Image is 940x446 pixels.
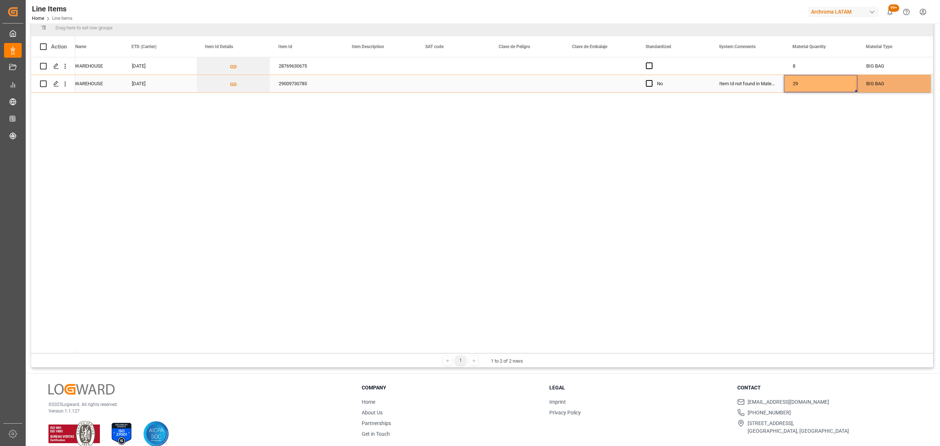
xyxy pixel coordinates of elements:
[748,409,791,417] span: [PHONE_NUMBER]
[270,75,343,92] div: 29009730785
[888,4,899,12] span: 99+
[48,401,343,408] p: © 2025 Logward. All rights reserved.
[456,356,465,365] div: 1
[362,431,390,437] a: Get in Touch
[499,44,530,49] span: Clave de Peligro
[55,25,113,30] span: Drag here to set row groups
[882,4,898,20] button: show 100 new notifications
[898,4,915,20] button: Help Center
[784,57,857,75] div: 8
[549,410,581,416] a: Privacy Policy
[748,398,829,406] span: [EMAIL_ADDRESS][DOMAIN_NAME]
[657,75,702,92] div: No
[808,5,882,19] button: Archroma LATAM
[866,44,892,49] span: Material Type
[50,75,123,92] div: COLON WAREHOUSE
[362,410,383,416] a: About Us
[48,408,343,414] p: Version 1.1.127
[425,44,444,49] span: SAT code
[205,44,233,49] span: Item Id Details
[866,58,922,75] div: BIG BAG
[866,75,922,92] div: BIG BAG
[572,44,607,49] span: Clave de Embalaje
[549,399,566,405] a: Imprint
[123,75,196,92] div: [DATE]
[50,57,123,75] div: COLON WAREHOUSE
[278,44,292,49] span: Item Id
[748,420,849,435] span: [STREET_ADDRESS], [GEOGRAPHIC_DATA], [GEOGRAPHIC_DATA]
[362,420,391,426] a: Partnerships
[549,384,728,392] h3: Legal
[792,44,826,49] span: Material Quantity
[491,357,523,365] div: 1 to 2 of 2 rows
[737,384,916,392] h3: Contact
[123,57,196,75] div: [DATE]
[362,384,540,392] h3: Company
[711,75,784,92] div: Item Id not found in Materials
[31,57,75,75] div: Press SPACE to select this row.
[719,44,756,49] span: System Comments
[362,399,375,405] a: Home
[31,75,75,93] div: Press SPACE to select this row.
[32,16,44,21] a: Home
[352,44,384,49] span: Item Description
[784,75,857,92] div: 29
[646,44,671,49] span: Standardized
[808,7,879,17] div: Archroma LATAM
[48,384,115,395] img: Logward Logo
[32,3,72,14] div: Line Items
[131,44,156,49] span: ETD (Carrier)
[51,43,67,50] div: Action
[270,57,343,75] div: 28769630675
